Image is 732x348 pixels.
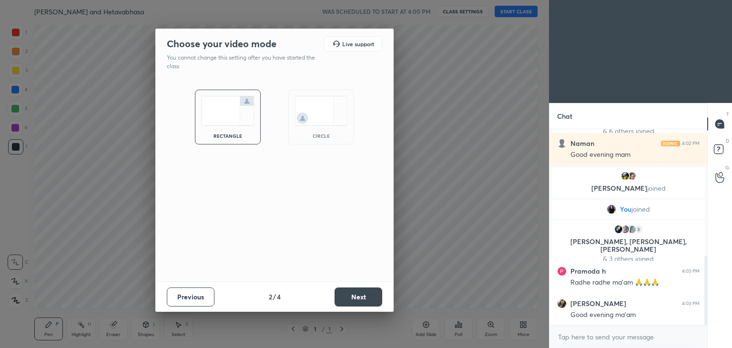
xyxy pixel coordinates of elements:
[557,139,567,148] img: default.png
[167,53,321,71] p: You cannot change this setting after you have started the class
[302,133,340,138] div: circle
[647,184,666,193] span: joined
[277,292,281,302] h4: 4
[558,127,699,135] p: & 6 others joined
[335,287,382,307] button: Next
[558,255,699,263] p: & 3 others joined
[627,171,637,181] img: 8537751fd7ca4db7bd37b7ddf5504240.jpg
[726,111,729,118] p: T
[620,205,631,213] span: You
[570,310,700,320] div: Good evening ma'am
[634,225,643,234] div: 3
[549,129,707,326] div: grid
[273,292,276,302] h4: /
[725,164,729,171] p: G
[620,225,630,234] img: e5219db73a604f8880de79dcfd1d3664.jpg
[295,96,348,126] img: circleScreenIcon.acc0effb.svg
[631,205,650,213] span: joined
[620,171,630,181] img: e18f6bcc14f2432caf35e8f2d9d44502.jpg
[167,287,214,307] button: Previous
[682,268,700,274] div: 4:03 PM
[726,137,729,144] p: D
[570,267,606,276] h6: Pramoda h
[269,292,272,302] h4: 2
[570,139,594,148] h6: Naman
[549,103,580,129] p: Chat
[342,41,374,47] h5: Live support
[661,141,680,146] img: iconic-light.a09c19a4.png
[557,266,567,276] img: 3
[209,133,247,138] div: rectangle
[167,38,276,50] h2: Choose your video mode
[570,299,626,308] h6: [PERSON_NAME]
[682,141,700,146] div: 4:02 PM
[558,238,699,253] p: [PERSON_NAME], [PERSON_NAME], [PERSON_NAME]
[558,184,699,192] p: [PERSON_NAME]
[682,301,700,307] div: 4:03 PM
[201,96,254,126] img: normalScreenIcon.ae25ed63.svg
[557,299,567,308] img: 1fb9e23f7032436491d25b0c20581cc6.jpg
[614,225,623,234] img: 7a8ec02dc4fb4ea5810e563fc1d56dc9.jpg
[570,278,700,287] div: Radhe radhe ma'am 🙏🙏🙏
[570,150,700,160] div: Good evening mam
[607,205,616,214] img: c36fed8be6f1468bba8a81ad77bbaf31.jpg
[627,225,637,234] img: b7306d24e15f46e8876b116f6612064c.jpg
